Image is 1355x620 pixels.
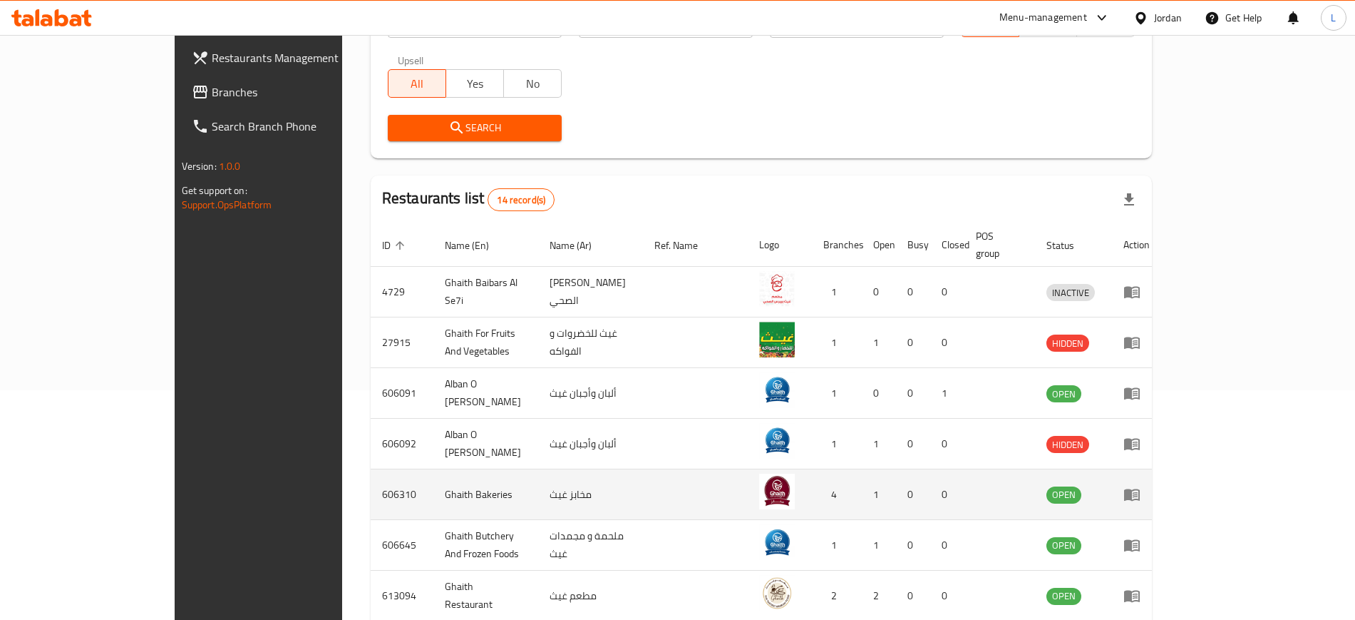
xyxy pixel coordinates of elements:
td: مخابز غيث [538,469,643,520]
span: Ref. Name [654,237,716,254]
label: Upsell [398,55,424,65]
div: OPEN [1046,385,1081,402]
div: Export file [1112,183,1146,217]
td: 1 [812,368,862,419]
div: Total records count [488,188,555,211]
td: Ghaith Baibars Al Se7i [433,267,538,317]
td: Ghaith For Fruits And Vegetables [433,317,538,368]
span: L [1331,10,1336,26]
span: 14 record(s) [488,193,554,207]
h2: Restaurants list [382,188,555,211]
td: غيث للخضروات و الفواكه [538,317,643,368]
td: ملحمة و مجمدات غيث [538,520,643,571]
div: OPEN [1046,588,1081,605]
img: Ghaith For Fruits And Vegetables [759,322,795,357]
th: Action [1112,223,1161,267]
td: 0 [862,267,896,317]
td: 4729 [371,267,433,317]
td: ألبان وأجبان غيث [538,419,643,469]
td: 1 [930,368,964,419]
td: 0 [896,317,930,368]
img: Ghaith Butchery And Frozen Foods [759,524,795,560]
div: Menu [1123,537,1150,554]
th: Logo [748,223,812,267]
span: Search [399,119,550,137]
td: Alban O [PERSON_NAME] [433,368,538,419]
td: 0 [896,469,930,520]
td: 0 [862,368,896,419]
td: [PERSON_NAME] الصحي [538,267,643,317]
td: 606645 [371,520,433,571]
td: ألبان وأجبان غيث [538,368,643,419]
div: Menu [1123,334,1150,351]
td: 1 [862,469,896,520]
td: 0 [896,520,930,571]
th: Open [862,223,896,267]
span: Status [1046,237,1093,254]
th: Branches [812,223,862,267]
span: Get support on: [182,181,247,200]
span: Branches [212,83,389,101]
td: 0 [930,317,964,368]
td: 0 [930,520,964,571]
td: 0 [930,419,964,469]
span: INACTIVE [1046,285,1095,301]
button: No [503,69,562,98]
div: Menu [1123,385,1150,402]
span: All [394,73,440,94]
div: Menu [1123,435,1150,452]
img: Ghaith Baibars Al Se7i [759,271,795,307]
div: Jordan [1154,10,1182,26]
a: Search Branch Phone [180,109,401,143]
td: 606310 [371,469,433,520]
td: 1 [862,419,896,469]
td: 1 [812,419,862,469]
div: OPEN [1046,537,1081,554]
td: 1 [812,267,862,317]
div: HIDDEN [1046,335,1089,352]
td: 0 [896,368,930,419]
span: No [510,73,556,94]
div: Menu [1123,587,1150,604]
span: OPEN [1046,487,1081,503]
td: 0 [896,267,930,317]
td: Ghaith Butchery And Frozen Foods [433,520,538,571]
td: Ghaith Bakeries [433,469,538,520]
td: Alban O [PERSON_NAME] [433,419,538,469]
span: Restaurants Management [212,49,389,66]
a: Support.OpsPlatform [182,195,272,214]
div: Menu [1123,283,1150,300]
th: Busy [896,223,930,267]
span: OPEN [1046,386,1081,402]
td: 1 [812,317,862,368]
span: ID [382,237,409,254]
a: Restaurants Management [180,41,401,75]
td: 27915 [371,317,433,368]
span: OPEN [1046,588,1081,604]
button: All [388,69,446,98]
td: 0 [930,267,964,317]
span: Name (Ar) [550,237,610,254]
img: Ghaith Restaurant [759,575,795,611]
td: 4 [812,469,862,520]
td: 606091 [371,368,433,419]
span: Yes [452,73,498,94]
th: Closed [930,223,964,267]
td: 1 [862,317,896,368]
img: Alban O Ajban Ghaith [759,423,795,459]
div: Menu [1123,486,1150,503]
span: Search Branch Phone [212,118,389,135]
td: 606092 [371,419,433,469]
div: Menu-management [999,9,1087,26]
img: Alban O Ajban Ghaith [759,372,795,408]
span: POS group [976,228,1018,262]
span: HIDDEN [1046,437,1089,453]
span: Version: [182,157,217,176]
a: Branches [180,75,401,109]
button: Yes [445,69,504,98]
td: 0 [896,419,930,469]
button: Search [388,115,562,141]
